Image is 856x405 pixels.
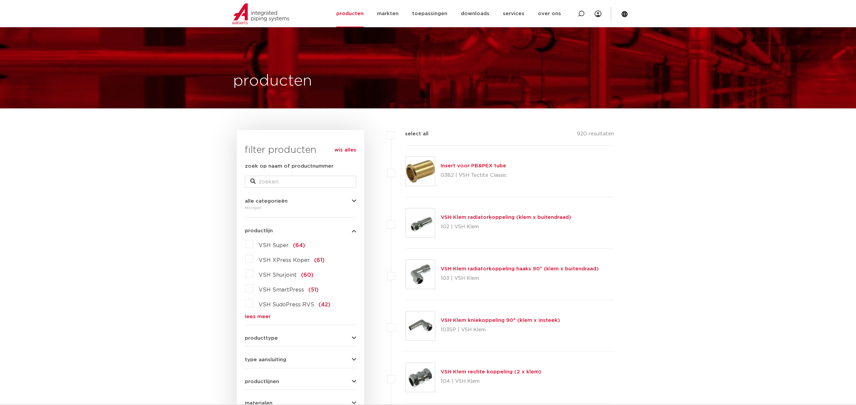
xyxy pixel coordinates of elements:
[406,363,435,392] img: Thumbnail for VSH Klem rechte koppeling (2 x klem)
[245,143,356,157] h3: filter producten
[441,222,571,232] p: 102 | VSH Klem
[245,228,273,233] span: productlijn
[301,272,313,278] span: (60)
[233,70,312,92] h1: producten
[577,130,614,140] p: 920 resultaten
[406,260,435,289] img: Thumbnail for VSH Klem radiatorkoppeling haaks 90° (klem x buitendraad)
[259,258,310,263] span: VSH XPress Koper
[259,287,304,293] span: VSH SmartPress
[441,266,599,271] a: VSH Klem radiatorkoppeling haaks 90° (klem x buitendraad)
[441,170,507,181] p: 0382 | VSH Tectite Classic
[441,215,571,220] a: VSH Klem radiatorkoppeling (klem x buitendraad)
[245,357,286,362] span: type aansluiting
[441,376,541,387] p: 104 | VSH Klem
[259,243,289,248] span: VSH Super
[406,208,435,237] img: Thumbnail for VSH Klem radiatorkoppeling (klem x buitendraad)
[245,199,356,204] button: alle categorieën
[441,163,506,168] a: Insert voor PB&PEX tube
[314,258,325,263] span: (61)
[245,199,288,204] span: alle categorieën
[406,157,435,186] img: Thumbnail for Insert voor PB&PEX tube
[245,162,333,170] label: zoek op naam of productnummer
[245,228,356,233] button: productlijn
[259,272,297,278] span: VSH Shurjoint
[406,311,435,340] img: Thumbnail for VSH Klem kniekoppeling 90° (klem x insteek)
[245,379,356,384] button: productlijnen
[334,146,356,154] a: wis alles
[245,379,279,384] span: productlijnen
[308,287,319,293] span: (51)
[441,369,541,374] a: VSH Klem rechte koppeling (2 x klem)
[245,204,356,212] div: fittingen
[441,318,560,323] a: VSH Klem kniekoppeling 90° (klem x insteek)
[245,357,356,362] button: type aansluiting
[441,273,599,284] p: 103 | VSH Klem
[259,302,314,307] span: VSH SudoPress RVS
[245,336,278,341] span: producttype
[441,325,560,335] p: 103SP | VSH Klem
[395,130,429,138] label: select all
[319,302,330,307] span: (42)
[293,243,305,248] span: (64)
[245,176,356,188] input: zoeken
[245,314,356,319] a: lees meer
[245,336,356,341] button: producttype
